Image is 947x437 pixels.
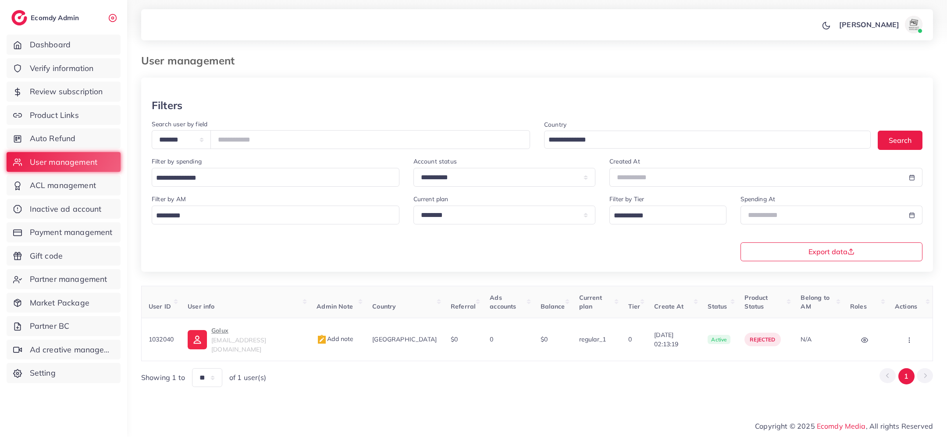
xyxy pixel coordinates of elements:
span: Admin Note [317,302,353,310]
span: Actions [895,302,917,310]
span: $0 [451,335,458,343]
a: Review subscription [7,82,121,102]
span: Roles [850,302,867,310]
button: Search [878,131,922,149]
span: ACL management [30,180,96,191]
input: Search for option [153,209,388,223]
span: Product Status [744,294,768,310]
span: Create At [654,302,684,310]
span: Partner BC [30,320,70,332]
a: Payment management [7,222,121,242]
span: Verify information [30,63,94,74]
a: Partner management [7,269,121,289]
a: Inactive ad account [7,199,121,219]
span: User ID [149,302,171,310]
span: Gift code [30,250,63,262]
span: Add note [317,335,353,343]
a: Ad creative management [7,340,121,360]
span: Tier [628,302,641,310]
h3: User management [141,54,242,67]
span: N/A [801,335,811,343]
h3: Filters [152,99,182,112]
input: Search for option [545,133,859,147]
button: Export data [741,242,923,261]
span: 0 [628,335,632,343]
label: Created At [609,157,640,166]
label: Filter by AM [152,195,186,203]
ul: Pagination [879,368,933,384]
span: Partner management [30,274,107,285]
a: ACL management [7,175,121,195]
a: User management [7,152,121,172]
span: Payment management [30,227,113,238]
span: Review subscription [30,86,103,97]
label: Search user by field [152,120,207,128]
span: [GEOGRAPHIC_DATA] [372,335,437,343]
span: rejected [750,336,775,343]
span: , All rights Reserved [866,421,933,431]
span: [EMAIL_ADDRESS][DOMAIN_NAME] [211,336,266,353]
label: Current plan [413,195,449,203]
span: Setting [30,367,56,379]
button: Go to page 1 [898,368,915,384]
img: admin_note.cdd0b510.svg [317,334,327,345]
span: Ad creative management [30,344,114,355]
span: Status [708,302,727,310]
span: Export data [808,248,854,255]
div: Search for option [609,206,726,224]
span: Dashboard [30,39,71,50]
span: Auto Refund [30,133,76,144]
span: active [708,335,730,345]
span: Inactive ad account [30,203,102,215]
a: [PERSON_NAME]avatar [834,16,926,33]
img: logo [11,10,27,25]
a: Golux[EMAIL_ADDRESS][DOMAIN_NAME] [188,325,303,354]
span: Product Links [30,110,79,121]
span: Balance [541,302,565,310]
input: Search for option [153,171,388,185]
a: Gift code [7,246,121,266]
p: [PERSON_NAME] [839,19,899,30]
span: Market Package [30,297,89,309]
span: User management [30,156,97,168]
label: Country [544,120,566,129]
a: Product Links [7,105,121,125]
span: $0 [541,335,548,343]
img: avatar [905,16,922,33]
input: Search for option [611,209,715,223]
label: Spending At [741,195,776,203]
a: Market Package [7,293,121,313]
h2: Ecomdy Admin [31,14,81,22]
span: Referral [451,302,476,310]
label: Account status [413,157,457,166]
a: Verify information [7,58,121,78]
a: logoEcomdy Admin [11,10,81,25]
label: Filter by Tier [609,195,644,203]
span: 0 [490,335,493,343]
a: Partner BC [7,316,121,336]
p: Golux [211,325,303,336]
span: 1032040 [149,335,174,343]
span: Country [372,302,396,310]
span: regular_1 [579,335,606,343]
span: Current plan [579,294,602,310]
div: Search for option [152,168,399,187]
span: User info [188,302,214,310]
span: [DATE] 02:13:19 [654,330,694,348]
img: ic-user-info.36bf1079.svg [188,330,207,349]
span: Belong to AM [801,294,829,310]
span: Showing 1 to [141,373,185,383]
label: Filter by spending [152,157,202,166]
span: Ads accounts [490,294,516,310]
span: of 1 user(s) [229,373,266,383]
span: Copyright © 2025 [755,421,933,431]
a: Ecomdy Media [817,422,866,430]
div: Search for option [152,206,399,224]
a: Setting [7,363,121,383]
a: Dashboard [7,35,121,55]
div: Search for option [544,131,871,149]
a: Auto Refund [7,128,121,149]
